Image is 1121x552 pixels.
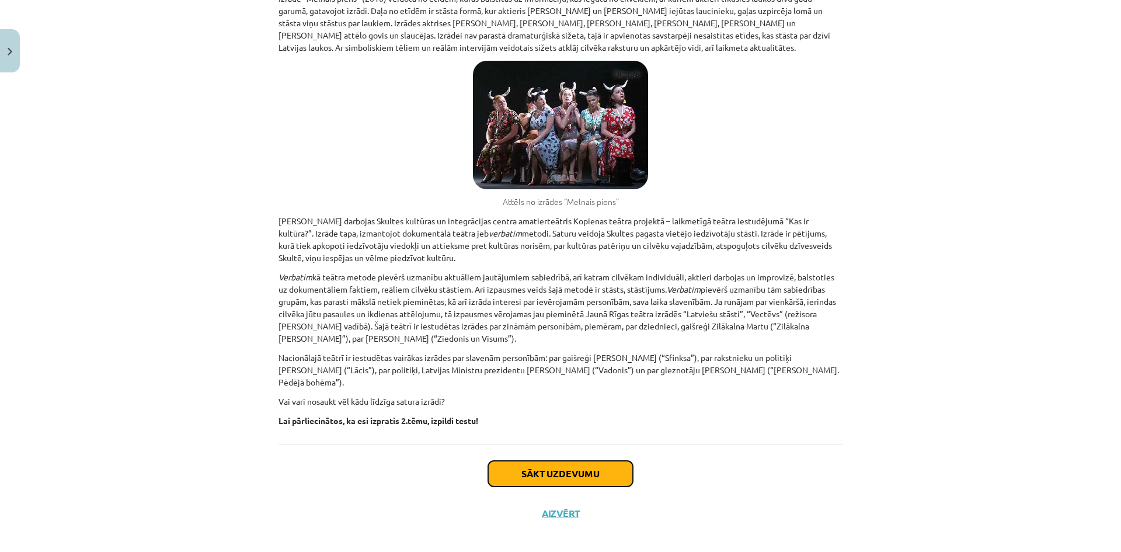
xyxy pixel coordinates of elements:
i: verbatim [489,228,522,238]
p: Vai vari nosaukt vēl kādu līdzīga satura izrādi? [278,395,843,408]
p: [PERSON_NAME] darbojas Skultes kultūras un integrācijas centra amatierteātris Kopienas teātra pro... [278,215,843,264]
p: kā teātra metode pievērš uzmanību aktuāliem jautājumiem sabiedrībā, arī katram cilvēkam individuā... [278,271,843,345]
i: Verbatim [278,272,312,282]
i: Verbatim [667,284,701,294]
img: icon-close-lesson-0947bae3869378f0d4975bcd49f059093ad1ed9edebbc8119c70593378902aed.svg [8,48,12,55]
p: Nacionālajā teātrī ir iestudētas vairākas izrādes par slavenām personībām: par gaišreģi [PERSON_N... [278,352,843,388]
button: Sākt uzdevumu [488,461,633,487]
figcaption: Attēls no izrādes “Melnais piens” [278,196,843,208]
strong: Lai pārliecinātos, ka esi izpratis 2.tēmu, izpildi testu! [278,415,478,426]
button: Aizvērt [538,508,583,519]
